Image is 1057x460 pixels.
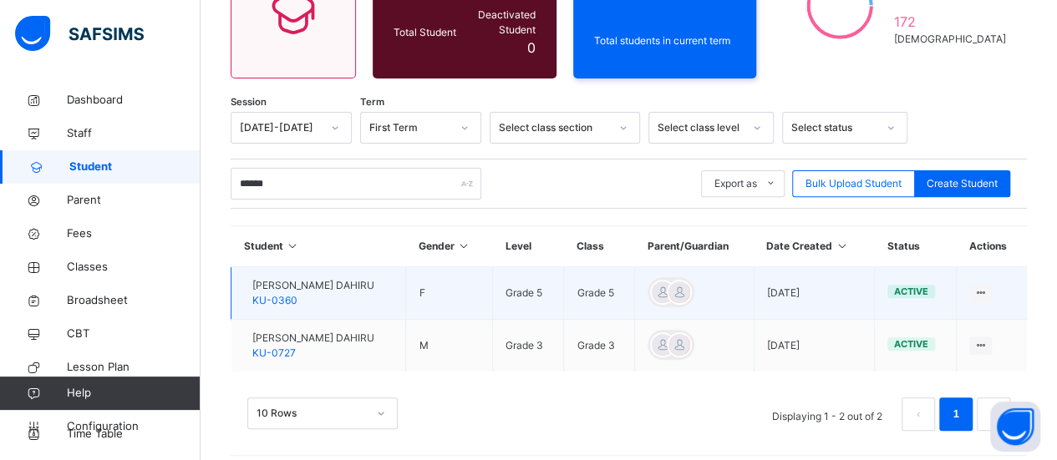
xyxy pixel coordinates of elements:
[369,120,450,135] div: First Term
[805,176,902,191] span: Bulk Upload Student
[927,176,998,191] span: Create Student
[67,125,201,142] span: Staff
[67,259,201,275] span: Classes
[977,397,1010,431] li: 下一页
[894,286,928,297] span: active
[874,226,957,267] th: Status
[67,92,201,109] span: Dashboard
[252,331,374,346] span: [PERSON_NAME] DAHIRU
[754,226,874,267] th: Date Created
[902,397,935,431] button: prev page
[67,192,201,209] span: Parent
[15,16,144,51] img: safsims
[835,240,849,252] i: Sort in Ascending Order
[902,397,935,431] li: 上一页
[406,320,493,372] td: M
[67,418,200,435] span: Configuration
[67,292,201,309] span: Broadsheet
[957,226,1027,267] th: Actions
[939,397,973,431] li: 1
[499,120,609,135] div: Select class section
[406,267,493,320] td: F
[754,320,874,372] td: [DATE]
[635,226,754,267] th: Parent/Guardian
[894,32,1006,47] span: [DEMOGRAPHIC_DATA]
[527,39,536,56] span: 0
[457,240,471,252] i: Sort in Ascending Order
[594,33,736,48] span: Total students in current term
[948,403,963,425] a: 1
[252,278,374,293] span: [PERSON_NAME] DAHIRU
[252,294,297,306] span: KU-0360
[564,320,635,372] td: Grade 3
[977,397,1010,431] button: next page
[406,226,493,267] th: Gender
[760,397,895,431] li: Displaying 1 - 2 out of 2
[564,226,635,267] th: Class
[754,267,874,320] td: [DATE]
[252,346,296,359] span: KU-0727
[231,95,267,109] span: Session
[564,267,635,320] td: Grade 5
[990,402,1040,452] button: Open asap
[67,225,201,242] span: Fees
[465,8,536,38] span: Deactivated Student
[360,95,384,109] span: Term
[894,338,928,350] span: active
[67,326,201,342] span: CBT
[286,240,300,252] i: Sort in Ascending Order
[658,120,743,135] div: Select class level
[240,120,321,135] div: [DATE]-[DATE]
[389,21,460,44] div: Total Student
[67,385,200,402] span: Help
[493,320,564,372] td: Grade 3
[493,226,564,267] th: Level
[231,226,406,267] th: Student
[714,176,757,191] span: Export as
[67,359,201,376] span: Lesson Plan
[257,406,367,421] div: 10 Rows
[69,159,201,175] span: Student
[791,120,877,135] div: Select status
[493,267,564,320] td: Grade 5
[894,12,1006,32] span: 172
